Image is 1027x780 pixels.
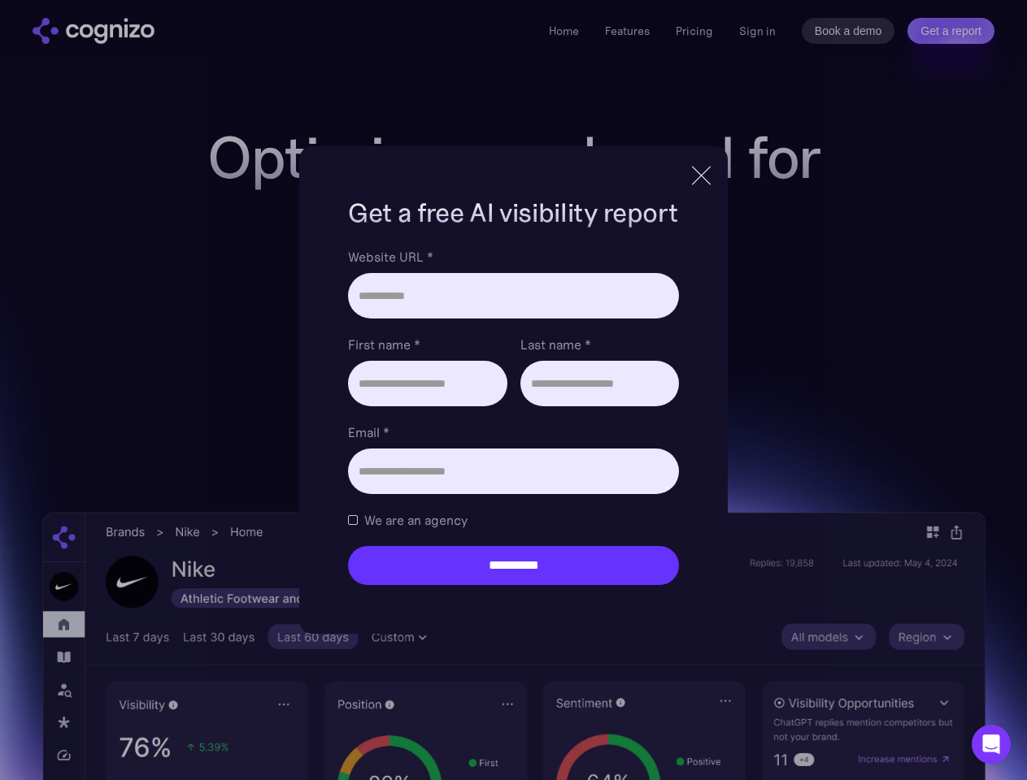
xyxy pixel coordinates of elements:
span: We are an agency [364,510,468,530]
div: Open Intercom Messenger [972,725,1011,764]
label: Last name * [520,335,679,354]
h1: Get a free AI visibility report [348,195,678,231]
label: Email * [348,422,678,442]
form: Brand Report Form [348,247,678,585]
label: First name * [348,335,507,354]
label: Website URL * [348,247,678,266]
